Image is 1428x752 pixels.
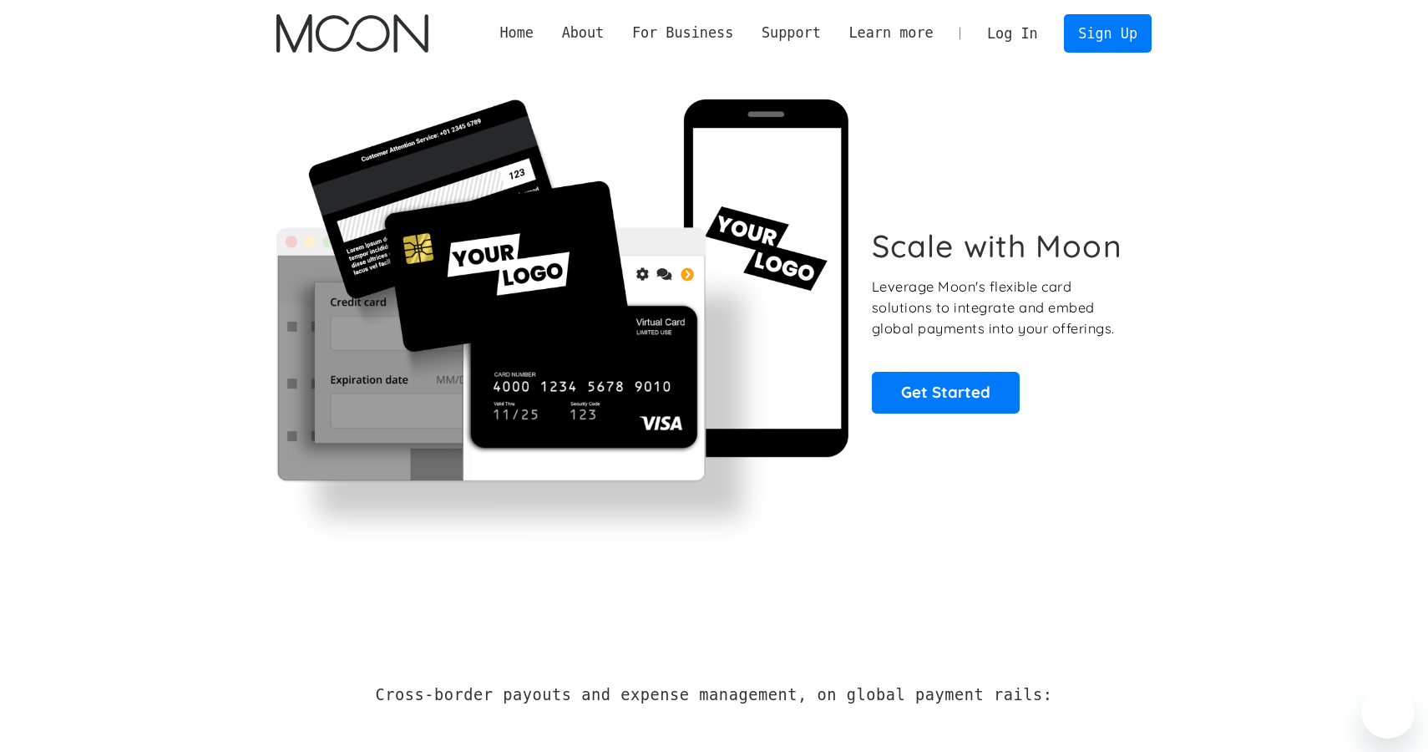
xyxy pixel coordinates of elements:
iframe: Button to launch messaging window [1361,685,1415,739]
div: Support [762,23,821,43]
a: Log In [973,15,1051,52]
h1: Scale with Moon [872,227,1122,265]
div: Learn more [848,23,933,43]
div: About [562,23,605,43]
div: Learn more [835,23,948,43]
a: Sign Up [1064,14,1151,52]
img: Moon Logo [276,14,428,53]
a: Home [486,23,548,43]
p: Leverage Moon's flexible card solutions to integrate and embed global payments into your offerings. [872,277,1133,338]
h2: Cross-border payouts and expense management, on global payment rails: [376,686,1053,704]
div: For Business [632,23,733,43]
div: For Business [618,23,747,43]
div: Support [747,23,834,43]
div: About [548,23,618,43]
a: home [276,14,428,53]
a: Get Started [872,372,1020,414]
